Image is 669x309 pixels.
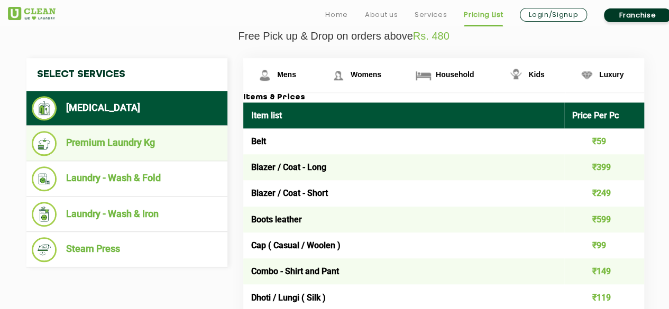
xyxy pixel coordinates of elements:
[8,7,56,20] img: UClean Laundry and Dry Cleaning
[277,70,296,79] span: Mens
[243,232,564,258] td: Cap ( Casual / Woolen )
[507,66,525,85] img: Kids
[351,70,381,79] span: Womens
[564,154,645,180] td: ₹399
[243,258,564,284] td: Combo - Shirt and Pant
[32,131,222,156] li: Premium Laundry Kg
[32,96,57,120] img: Dry Cleaning
[329,66,347,85] img: Womens
[414,66,433,85] img: Household
[415,8,447,21] a: Services
[564,102,645,128] th: Price Per Pc
[464,8,503,21] a: Pricing List
[243,102,564,128] th: Item list
[564,232,645,258] td: ₹99
[528,70,544,79] span: Kids
[325,8,348,21] a: Home
[32,131,57,156] img: Premium Laundry Kg
[564,258,645,284] td: ₹149
[32,202,57,227] img: Laundry - Wash & Iron
[578,66,596,85] img: Luxury
[32,237,222,262] li: Steam Press
[564,128,645,154] td: ₹59
[365,8,398,21] a: About us
[413,30,450,42] span: Rs. 480
[243,207,564,232] td: Boots leather
[564,207,645,232] td: ₹599
[243,180,564,206] td: Blazer / Coat - Short
[599,70,624,79] span: Luxury
[436,70,474,79] span: Household
[32,166,57,191] img: Laundry - Wash & Fold
[32,202,222,227] li: Laundry - Wash & Iron
[32,96,222,120] li: [MEDICAL_DATA]
[243,154,564,180] td: Blazer / Coat - Long
[564,180,645,206] td: ₹249
[255,66,274,85] img: Mens
[520,8,587,22] a: Login/Signup
[32,237,57,262] img: Steam Press
[26,58,227,91] h4: Select Services
[243,93,644,102] h3: Items & Prices
[243,128,564,154] td: Belt
[32,166,222,191] li: Laundry - Wash & Fold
